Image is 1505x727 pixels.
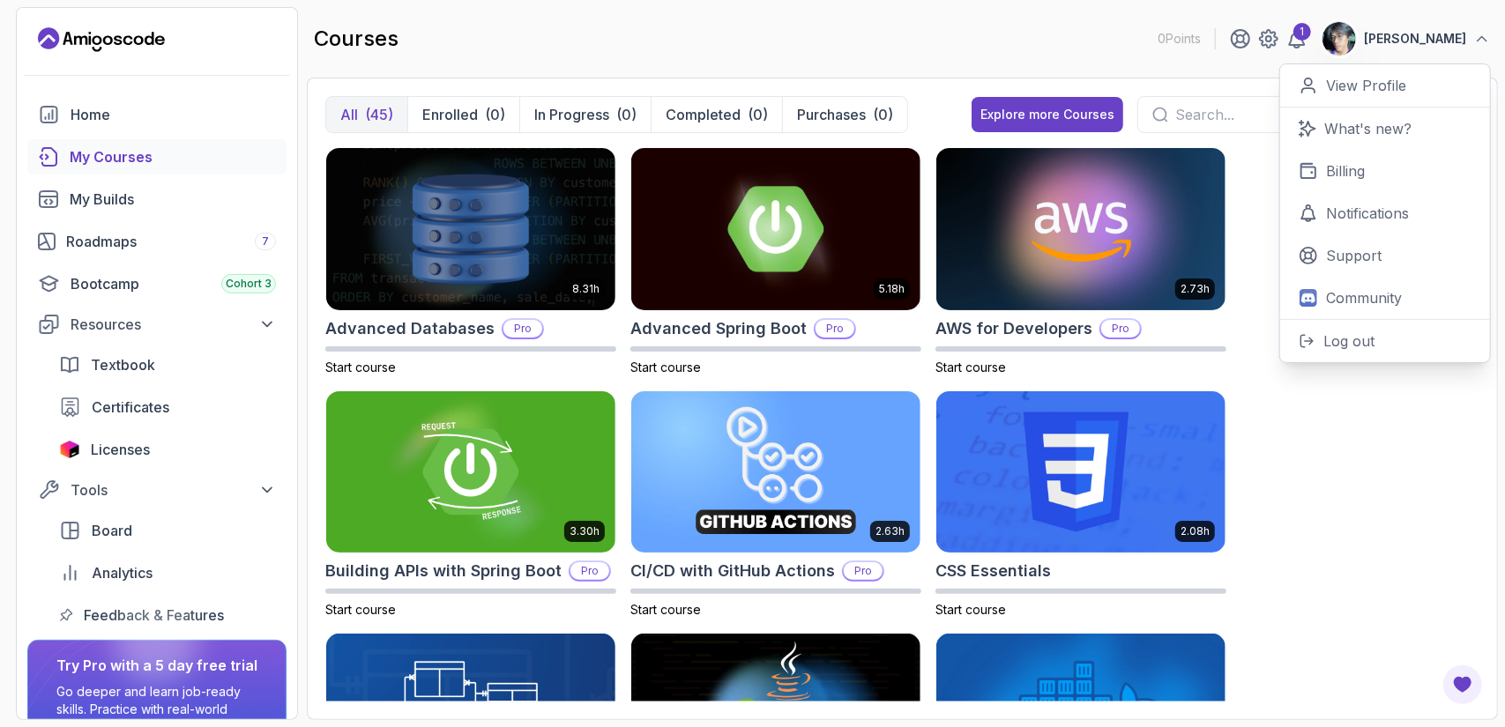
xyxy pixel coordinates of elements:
[1280,108,1490,150] a: What's new?
[782,97,907,132] button: Purchases(0)
[972,97,1123,132] button: Explore more Courses
[326,148,615,310] img: Advanced Databases card
[92,520,132,541] span: Board
[66,231,276,252] div: Roadmaps
[407,97,519,132] button: Enrolled(0)
[935,316,1092,341] h2: AWS for Developers
[1364,30,1466,48] p: [PERSON_NAME]
[651,97,782,132] button: Completed(0)
[27,139,287,174] a: courses
[27,308,287,340] button: Resources
[570,524,600,538] p: 3.30h
[325,602,396,617] span: Start course
[365,104,393,125] div: (45)
[27,97,287,132] a: home
[91,439,150,460] span: Licenses
[91,354,155,375] span: Textbook
[936,148,1226,310] img: AWS for Developers card
[1326,203,1409,224] p: Notifications
[27,224,287,259] a: roadmaps
[1280,277,1490,319] a: Community
[570,562,609,580] p: Pro
[70,146,276,167] div: My Courses
[616,104,637,125] div: (0)
[980,106,1114,123] div: Explore more Courses
[226,277,272,291] span: Cohort 3
[340,104,358,125] p: All
[1326,245,1382,266] p: Support
[48,432,287,467] a: licenses
[1158,30,1201,48] p: 0 Points
[844,562,883,580] p: Pro
[1101,320,1140,338] p: Pro
[935,559,1051,583] h2: CSS Essentials
[1442,664,1484,706] button: Open Feedback Button
[797,104,866,125] p: Purchases
[38,26,165,54] a: Landing page
[1280,234,1490,277] a: Support
[485,104,505,125] div: (0)
[422,104,478,125] p: Enrolled
[1280,192,1490,234] a: Notifications
[631,391,920,553] img: CI/CD with GitHub Actions card
[1324,118,1412,139] p: What's new?
[1175,104,1369,125] input: Search...
[666,104,741,125] p: Completed
[873,104,893,125] div: (0)
[1286,28,1308,49] a: 1
[48,347,287,382] a: textbook
[48,597,287,633] a: feedback
[314,25,399,53] h2: courses
[92,397,169,418] span: Certificates
[70,189,276,210] div: My Builds
[27,182,287,217] a: builds
[84,605,224,626] span: Feedback & Features
[1280,150,1490,192] a: Billing
[262,234,269,249] span: 7
[879,282,905,296] p: 5.18h
[935,360,1006,375] span: Start course
[816,320,854,338] p: Pro
[519,97,651,132] button: In Progress(0)
[630,360,701,375] span: Start course
[936,391,1226,553] img: CSS Essentials card
[1181,524,1210,538] p: 2.08h
[1293,23,1311,41] div: 1
[325,316,495,341] h2: Advanced Databases
[1280,64,1490,108] a: View Profile
[27,474,287,506] button: Tools
[27,266,287,301] a: bootcamp
[1181,282,1210,296] p: 2.73h
[325,360,396,375] span: Start course
[630,602,701,617] span: Start course
[71,273,276,294] div: Bootcamp
[71,479,276,501] div: Tools
[48,513,287,548] a: board
[630,316,807,341] h2: Advanced Spring Boot
[503,320,542,338] p: Pro
[59,441,80,458] img: jetbrains icon
[71,104,276,125] div: Home
[1322,22,1356,56] img: user profile image
[1280,319,1490,362] button: Log out
[1326,160,1365,182] p: Billing
[1323,330,1375,352] p: Log out
[48,389,287,425] a: certificates
[326,97,407,132] button: All(45)
[1326,75,1406,96] p: View Profile
[935,602,1006,617] span: Start course
[326,391,615,553] img: Building APIs with Spring Boot card
[875,524,905,538] p: 2.63h
[572,282,600,296] p: 8.31h
[71,314,276,335] div: Resources
[1326,287,1402,308] p: Community
[92,562,153,583] span: Analytics
[325,559,562,583] h2: Building APIs with Spring Boot
[631,148,920,310] img: Advanced Spring Boot card
[534,104,609,125] p: In Progress
[48,555,287,590] a: analytics
[630,559,835,583] h2: CI/CD with GitHub Actions
[1322,21,1491,56] button: user profile image[PERSON_NAME]
[748,104,768,125] div: (0)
